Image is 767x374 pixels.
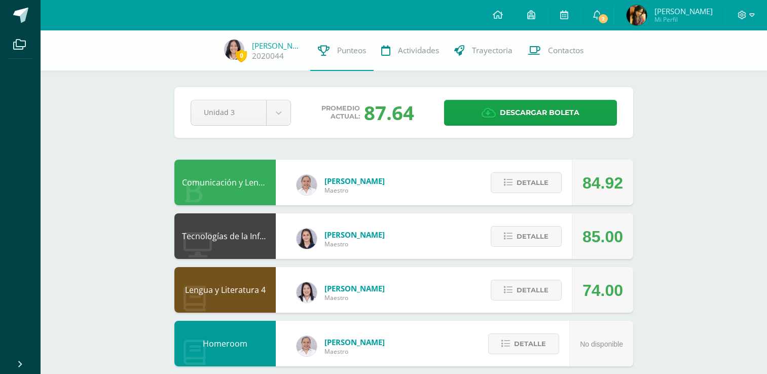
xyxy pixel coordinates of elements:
[174,267,276,313] div: Lengua y Literatura 4
[597,13,608,24] span: 2
[174,213,276,259] div: Tecnologías de la Información y la Comunicación 4
[500,100,579,125] span: Descargar boleta
[236,49,247,62] span: 0
[582,268,623,313] div: 74.00
[627,5,647,25] img: 247917de25ca421199a556a291ddd3f6.png
[324,293,385,302] span: Maestro
[324,240,385,248] span: Maestro
[488,333,559,354] button: Detalle
[398,45,439,56] span: Actividades
[517,227,549,246] span: Detalle
[374,30,447,71] a: Actividades
[491,226,562,247] button: Detalle
[364,99,414,126] div: 87.64
[297,175,317,195] img: 04fbc0eeb5f5f8cf55eb7ff53337e28b.png
[582,214,623,259] div: 85.00
[548,45,583,56] span: Contactos
[520,30,591,71] a: Contactos
[174,160,276,205] div: Comunicación y Lenguaje L3 Inglés 4
[252,41,303,51] a: [PERSON_NAME]
[491,280,562,301] button: Detalle
[654,6,713,16] span: [PERSON_NAME]
[324,186,385,195] span: Maestro
[444,100,617,126] a: Descargar boleta
[174,321,276,366] div: Homeroom
[324,176,385,186] span: [PERSON_NAME]
[224,40,244,60] img: 79c226f855e5ec486cef270baea8666f.png
[337,45,366,56] span: Punteos
[310,30,374,71] a: Punteos
[517,281,549,300] span: Detalle
[582,160,623,206] div: 84.92
[297,282,317,303] img: fd1196377973db38ffd7ffd912a4bf7e.png
[447,30,520,71] a: Trayectoria
[252,51,284,61] a: 2020044
[204,100,253,124] span: Unidad 3
[191,100,290,125] a: Unidad 3
[472,45,513,56] span: Trayectoria
[580,340,623,348] span: No disponible
[324,230,385,240] span: [PERSON_NAME]
[324,283,385,293] span: [PERSON_NAME]
[297,336,317,356] img: 04fbc0eeb5f5f8cf55eb7ff53337e28b.png
[324,347,385,356] span: Maestro
[324,337,385,347] span: [PERSON_NAME]
[321,104,360,121] span: Promedio actual:
[297,229,317,249] img: dbcf09110664cdb6f63fe058abfafc14.png
[491,172,562,193] button: Detalle
[517,173,549,192] span: Detalle
[514,334,546,353] span: Detalle
[654,15,713,24] span: Mi Perfil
